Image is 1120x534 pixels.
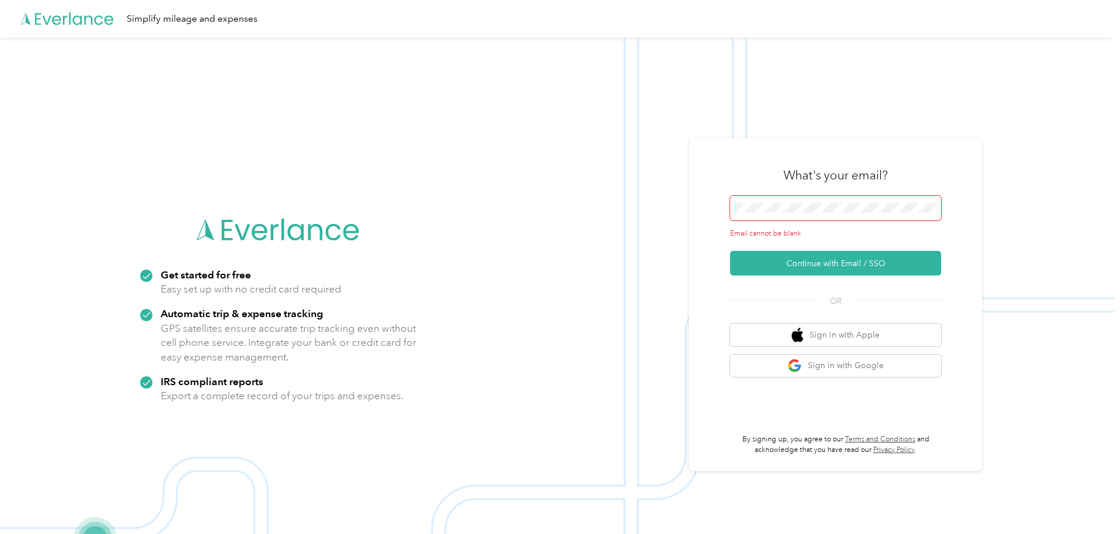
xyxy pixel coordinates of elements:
[730,434,941,455] p: By signing up, you agree to our and acknowledge that you have read our .
[783,167,888,183] h3: What's your email?
[730,324,941,346] button: apple logoSign in with Apple
[730,251,941,275] button: Continue with Email / SSO
[161,282,341,297] p: Easy set up with no credit card required
[161,321,417,365] p: GPS satellites ensure accurate trip tracking even without cell phone service. Integrate your bank...
[845,435,915,444] a: Terms and Conditions
[161,268,251,281] strong: Get started for free
[792,328,803,342] img: apple logo
[161,307,323,319] strong: Automatic trip & expense tracking
[127,12,257,26] div: Simplify mileage and expenses
[161,375,263,387] strong: IRS compliant reports
[873,445,915,454] a: Privacy Policy
[730,229,941,239] div: Email cannot be blank
[788,359,802,373] img: google logo
[815,295,856,307] span: OR
[730,355,941,377] button: google logoSign in with Google
[161,389,403,403] p: Export a complete record of your trips and expenses.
